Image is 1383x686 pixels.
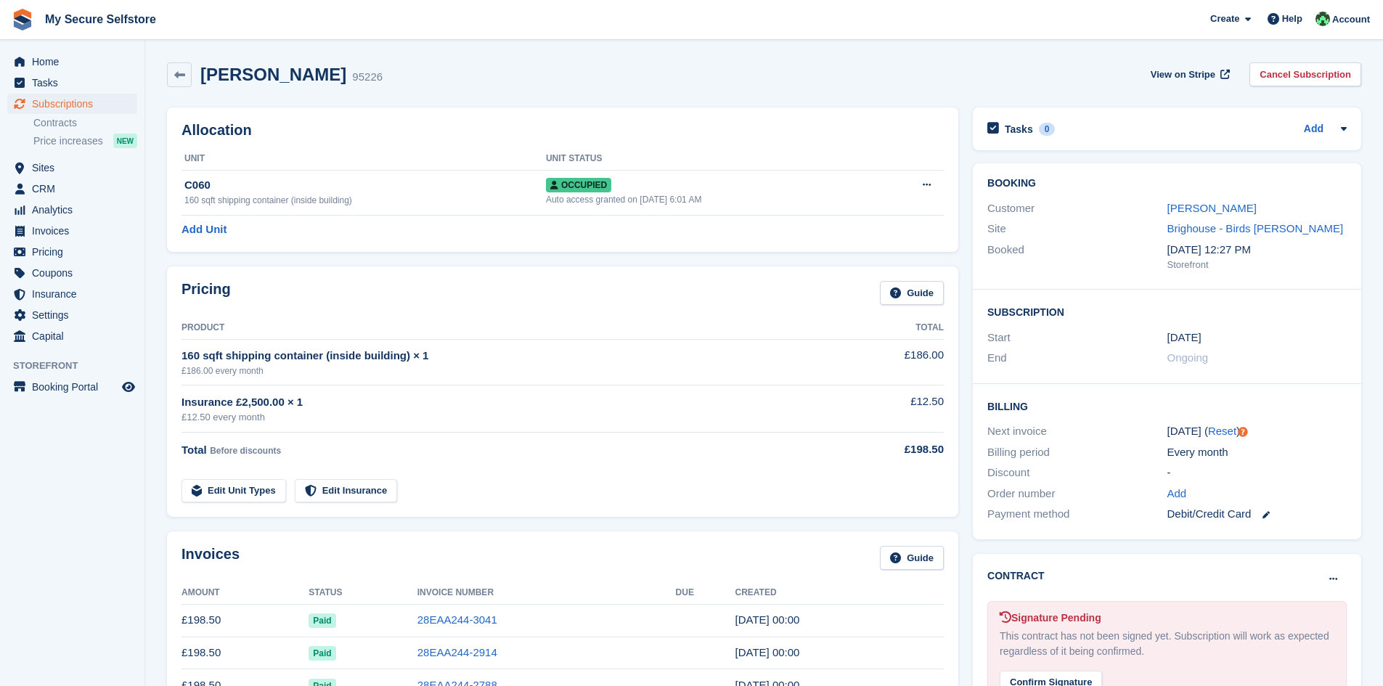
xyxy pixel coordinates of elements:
a: menu [7,200,137,220]
span: Analytics [32,200,119,220]
th: Product [181,317,839,340]
a: menu [7,73,137,93]
a: Guide [880,281,944,305]
div: £186.00 every month [181,364,839,377]
h2: Subscription [987,304,1347,319]
div: [DATE] ( ) [1167,423,1347,440]
span: Insurance [32,284,119,304]
a: menu [7,242,137,262]
span: Sites [32,158,119,178]
h2: Contract [987,568,1045,584]
span: Create [1210,12,1239,26]
span: Paid [309,646,335,661]
a: Add [1304,121,1323,138]
time: 2025-07-17 23:00:00 UTC [1167,330,1202,346]
div: Billing period [987,444,1167,461]
span: View on Stripe [1151,68,1215,82]
a: Add [1167,486,1187,502]
a: Preview store [120,378,137,396]
div: Site [987,221,1167,237]
a: 28EAA244-3041 [417,613,497,626]
div: Customer [987,200,1167,217]
div: £198.50 [839,441,944,458]
div: 0 [1039,123,1056,136]
span: Coupons [32,263,119,283]
span: Invoices [32,221,119,241]
div: This contract has not been signed yet. Subscription will work as expected regardless of it being ... [1000,629,1334,659]
div: Discount [987,465,1167,481]
a: Confirm Signature [1000,667,1102,679]
th: Created [735,581,944,605]
h2: Tasks [1005,123,1033,136]
h2: Pricing [181,281,231,305]
a: Add Unit [181,221,227,238]
div: Order number [987,486,1167,502]
a: Cancel Subscription [1249,62,1361,86]
div: Auto access granted on [DATE] 6:01 AM [546,193,879,206]
span: Booking Portal [32,377,119,397]
th: Unit [181,147,546,171]
a: Reset [1208,425,1236,437]
span: Before discounts [210,446,281,456]
span: Subscriptions [32,94,119,114]
span: Occupied [546,178,611,192]
th: Unit Status [546,147,879,171]
div: Start [987,330,1167,346]
a: [PERSON_NAME] [1167,202,1257,214]
img: Greg Allsopp [1315,12,1330,26]
span: CRM [32,179,119,199]
a: menu [7,52,137,72]
div: NEW [113,134,137,148]
div: Insurance £2,500.00 × 1 [181,394,839,411]
a: menu [7,263,137,283]
span: Storefront [13,359,144,373]
span: Settings [32,305,119,325]
h2: Booking [987,178,1347,189]
div: 95226 [352,69,383,86]
h2: Allocation [181,122,944,139]
td: £198.50 [181,604,309,637]
div: Debit/Credit Card [1167,506,1347,523]
span: Total [181,444,207,456]
th: Total [839,317,944,340]
div: - [1167,465,1347,481]
td: £186.00 [839,339,944,385]
a: Guide [880,546,944,570]
a: Edit Insurance [295,479,398,503]
span: Price increases [33,134,103,148]
a: menu [7,221,137,241]
th: Invoice Number [417,581,676,605]
div: C060 [184,177,546,194]
a: View on Stripe [1145,62,1233,86]
a: menu [7,158,137,178]
a: menu [7,305,137,325]
a: My Secure Selfstore [39,7,162,31]
a: menu [7,377,137,397]
span: Pricing [32,242,119,262]
a: Brighouse - Birds [PERSON_NAME] [1167,222,1344,234]
div: [DATE] 12:27 PM [1167,242,1347,258]
h2: [PERSON_NAME] [200,65,346,84]
span: Help [1282,12,1302,26]
h2: Invoices [181,546,240,570]
span: Paid [309,613,335,628]
div: 160 sqft shipping container (inside building) [184,194,546,207]
div: Signature Pending [1000,611,1334,626]
span: Account [1332,12,1370,27]
a: menu [7,326,137,346]
div: Tooltip anchor [1236,425,1249,438]
img: stora-icon-8386f47178a22dfd0bd8f6a31ec36ba5ce8667c1dd55bd0f319d3a0aa187defe.svg [12,9,33,30]
span: Capital [32,326,119,346]
a: Price increases NEW [33,133,137,149]
div: End [987,350,1167,367]
th: Status [309,581,417,605]
div: Booked [987,242,1167,272]
div: Payment method [987,506,1167,523]
td: £198.50 [181,637,309,669]
span: Home [32,52,119,72]
time: 2025-08-17 23:00:15 UTC [735,646,800,658]
a: Edit Unit Types [181,479,286,503]
div: £12.50 every month [181,410,839,425]
a: menu [7,94,137,114]
div: Next invoice [987,423,1167,440]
